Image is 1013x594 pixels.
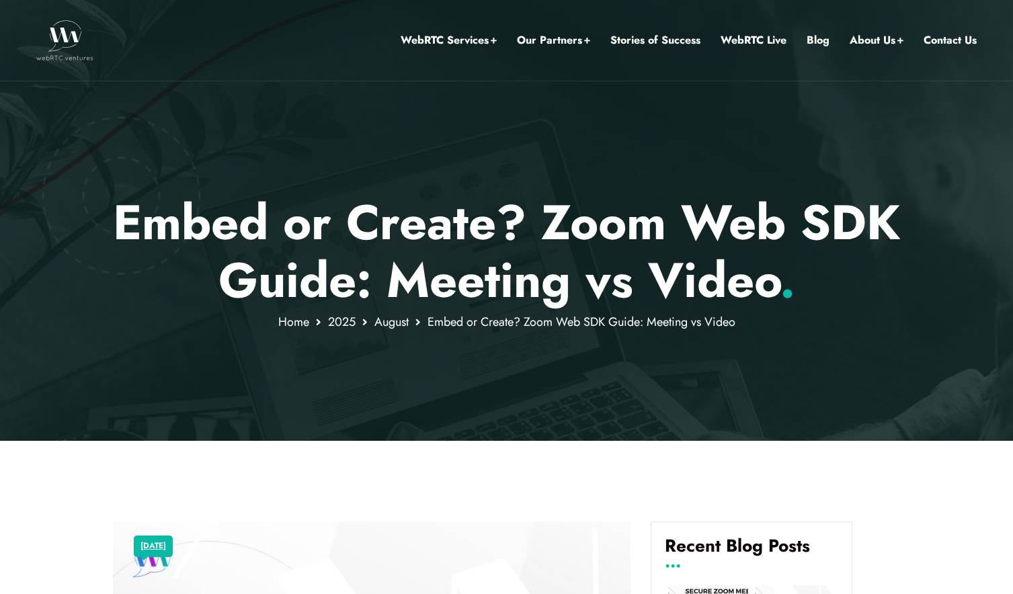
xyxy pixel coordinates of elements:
p: Embed or Create? Zoom Web SDK Guide: Meeting vs Video [113,194,900,310]
a: 2025 [328,313,356,331]
a: About Us [850,32,903,49]
a: August [374,313,409,331]
a: WebRTC Services [401,32,497,49]
a: Our Partners [517,32,590,49]
a: WebRTC Live [721,32,786,49]
span: . [780,245,795,315]
img: WebRTC.ventures [36,20,93,60]
h4: Recent Blog Posts [665,536,838,566]
span: Embed or Create? Zoom Web SDK Guide: Meeting vs Video [428,313,735,331]
a: Stories of Success [610,32,700,49]
a: Blog [807,32,829,49]
a: Contact Us [924,32,977,49]
a: Home [278,313,309,331]
a: [DATE] [140,538,166,555]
